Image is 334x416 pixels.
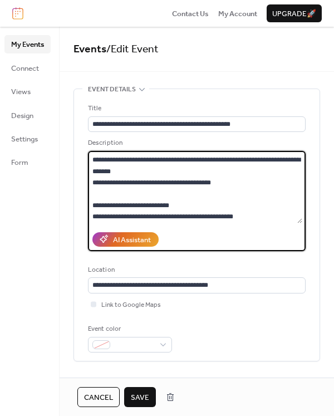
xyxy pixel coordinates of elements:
span: Form [11,157,28,168]
a: Contact Us [172,8,209,19]
a: My Account [218,8,257,19]
div: Description [88,138,303,149]
button: Cancel [77,387,120,407]
img: logo [12,7,23,19]
a: Views [4,82,51,100]
span: Design [11,110,33,121]
div: Title [88,103,303,114]
a: Connect [4,59,51,77]
div: Location [88,265,303,276]
span: My Events [11,39,44,50]
a: Events [73,39,106,60]
span: Views [11,86,31,97]
a: Form [4,153,51,171]
button: AI Assistant [92,232,159,247]
span: Event details [88,84,136,95]
div: Event color [88,324,170,335]
a: My Events [4,35,51,53]
button: Upgrade🚀 [267,4,322,22]
span: Upgrade 🚀 [272,8,316,19]
div: AI Assistant [113,234,151,246]
span: Link to Google Maps [101,300,161,311]
span: Settings [11,134,38,145]
span: Cancel [84,392,113,403]
span: Connect [11,63,39,74]
button: Save [124,387,156,407]
span: / Edit Event [106,39,159,60]
span: Date and time [88,375,135,386]
a: Design [4,106,51,124]
span: Save [131,392,149,403]
a: Settings [4,130,51,148]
